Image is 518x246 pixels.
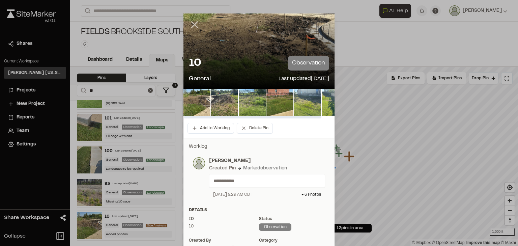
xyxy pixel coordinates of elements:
[294,89,321,116] img: file
[322,89,349,116] img: file
[259,216,329,222] div: Status
[211,89,238,116] img: file
[259,223,291,231] div: observation
[288,56,329,71] p: observation
[189,143,329,151] p: Worklog
[189,207,329,213] div: Details
[183,89,210,116] img: file
[189,223,259,229] div: 10
[193,157,205,169] img: photo
[301,192,321,198] div: + 6 Photo s
[259,238,329,244] div: category
[279,75,329,84] p: Last updated [DATE]
[237,123,273,134] button: Delete Pin
[239,89,266,116] img: file
[243,165,287,172] div: Marked observation
[189,75,211,84] p: General
[213,192,252,198] div: [DATE] 9:29 AM CDT
[209,157,325,165] p: [PERSON_NAME]
[188,123,234,134] button: Add to Worklog
[209,165,236,172] div: Created Pin
[189,238,259,244] div: Created by
[189,216,259,222] div: ID
[266,89,293,116] img: file
[189,57,201,70] p: 10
